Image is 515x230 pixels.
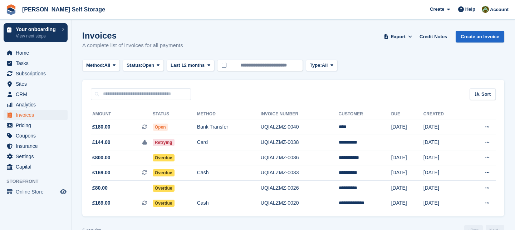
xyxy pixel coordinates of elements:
span: Export [391,33,406,40]
button: Export [382,31,414,42]
button: Type: All [306,60,337,71]
span: Overdue [153,169,175,176]
span: Analytics [16,100,59,110]
td: [DATE] [391,181,423,196]
span: Online Store [16,187,59,197]
td: Cash [197,196,261,211]
a: menu [4,151,68,161]
th: Status [153,109,197,120]
span: Type: [310,62,322,69]
a: menu [4,141,68,151]
span: Overdue [153,200,175,207]
img: Karl [482,6,489,13]
a: menu [4,131,68,141]
td: UQIALZMZ-0020 [261,196,339,211]
span: £144.00 [92,139,111,146]
td: UQIALZMZ-0033 [261,165,339,181]
a: menu [4,48,68,58]
span: Account [490,6,509,13]
p: A complete list of invoices for all payments [82,41,183,50]
th: Created [423,109,465,120]
span: Capital [16,162,59,172]
a: menu [4,79,68,89]
h1: Invoices [82,31,183,40]
td: Card [197,135,261,150]
a: menu [4,69,68,79]
button: Last 12 months [167,60,214,71]
th: Due [391,109,423,120]
td: [DATE] [423,150,465,165]
span: Storefront [6,178,71,185]
td: [DATE] [423,120,465,135]
th: Method [197,109,261,120]
a: menu [4,162,68,172]
span: Open [153,124,168,131]
a: menu [4,187,68,197]
span: Invoices [16,110,59,120]
a: [PERSON_NAME] Self Storage [19,4,108,15]
span: £169.00 [92,169,111,176]
a: Create an Invoice [456,31,504,42]
span: Create [430,6,444,13]
span: Settings [16,151,59,161]
span: Coupons [16,131,59,141]
button: Method: All [82,60,120,71]
span: £80.00 [92,184,108,192]
p: View next steps [16,33,58,39]
td: Bank Transfer [197,120,261,135]
span: Last 12 months [171,62,205,69]
span: Status: [127,62,142,69]
span: Overdue [153,185,175,192]
span: All [104,62,111,69]
td: [DATE] [391,150,423,165]
span: Retrying [153,139,175,146]
span: Sort [481,91,491,98]
p: Your onboarding [16,27,58,32]
a: menu [4,120,68,130]
td: [DATE] [391,120,423,135]
span: Pricing [16,120,59,130]
span: £180.00 [92,123,111,131]
td: UQIALZMZ-0026 [261,181,339,196]
span: CRM [16,89,59,99]
span: Sites [16,79,59,89]
th: Customer [339,109,391,120]
td: [DATE] [391,196,423,211]
a: menu [4,100,68,110]
th: Amount [91,109,153,120]
a: menu [4,58,68,68]
span: £169.00 [92,199,111,207]
th: Invoice Number [261,109,339,120]
td: [DATE] [423,165,465,181]
td: Cash [197,165,261,181]
a: Your onboarding View next steps [4,23,68,42]
button: Status: Open [123,60,164,71]
a: menu [4,110,68,120]
td: UQIALZMZ-0040 [261,120,339,135]
img: stora-icon-8386f47178a22dfd0bd8f6a31ec36ba5ce8667c1dd55bd0f319d3a0aa187defe.svg [6,4,16,15]
span: Help [465,6,475,13]
td: [DATE] [391,165,423,181]
td: UQIALZMZ-0038 [261,135,339,150]
td: [DATE] [423,181,465,196]
a: Preview store [59,187,68,196]
span: Subscriptions [16,69,59,79]
span: Insurance [16,141,59,151]
span: Open [142,62,154,69]
a: menu [4,89,68,99]
td: [DATE] [423,135,465,150]
td: UQIALZMZ-0036 [261,150,339,165]
span: Overdue [153,154,175,161]
span: £800.00 [92,154,111,161]
span: All [322,62,328,69]
a: Credit Notes [417,31,450,42]
span: Tasks [16,58,59,68]
span: Home [16,48,59,58]
span: Method: [86,62,104,69]
td: [DATE] [423,196,465,211]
